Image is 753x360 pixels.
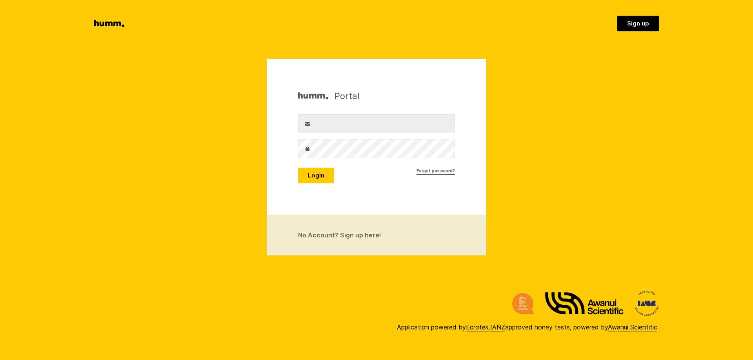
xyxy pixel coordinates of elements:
[608,323,657,331] a: Awanui Scientific
[512,293,534,314] img: Ecrotek
[267,215,486,255] a: No Account? Sign up here!
[545,292,624,315] img: Awanui Scientific
[298,168,334,183] button: Login
[635,291,659,316] img: International Accreditation New Zealand
[417,168,455,175] a: Forgot password?
[298,90,328,102] img: Humm
[298,90,360,102] h1: Portal
[617,16,659,31] a: Sign up
[397,322,659,332] div: Application powered by . approved honey tests, powered by .
[490,323,505,331] a: IANZ
[466,323,489,331] a: Ecrotek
